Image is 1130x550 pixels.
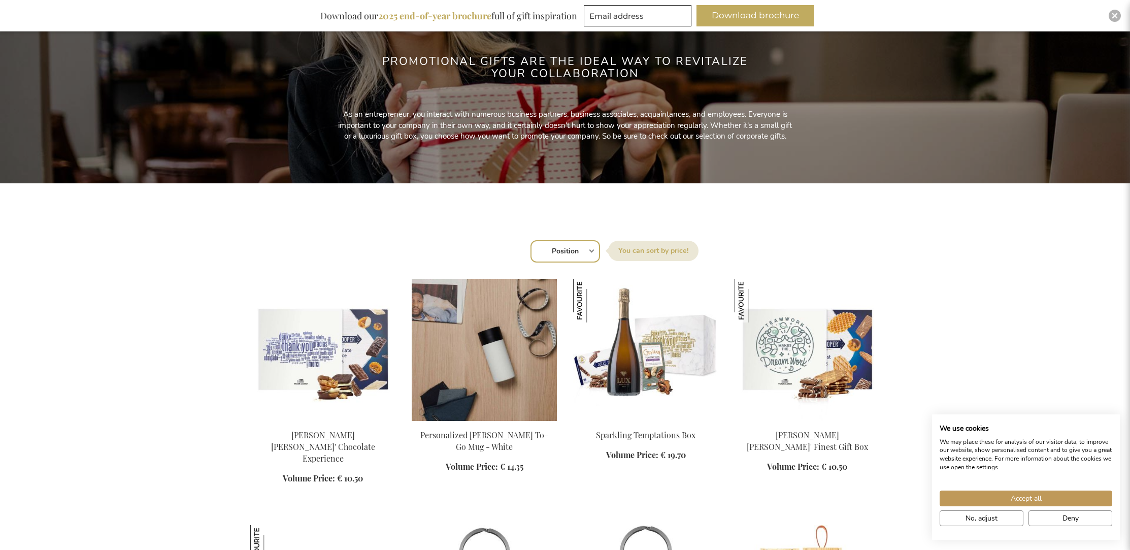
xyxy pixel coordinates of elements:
div: Close [1109,10,1121,22]
img: Personalized Otis Thermo To-Go Mug - White [412,279,557,421]
a: Volume Price: € 10.50 [767,461,847,473]
font: 2025 end-of-year brochure [378,10,491,22]
a: Volume Price: € 10.50 [283,473,363,484]
button: Accept all cookies [940,491,1112,506]
font: € 10.50 [337,473,363,483]
span: No, adjust [966,513,998,524]
a: Volume Price: € 19.70 [606,449,686,461]
img: Sparkling Temptations Bpx [573,279,718,421]
input: Email address [584,5,691,26]
a: Jules Destrooper Jules' Finest Gift Box Jules Destrooper Jules' Finest Gift Box [735,417,880,427]
a: [PERSON_NAME] [PERSON_NAME]' Chocolate Experience [271,430,375,464]
img: Jules Destrooper Jules' Finest Gift Box [735,279,880,421]
button: Adjust cookie preferences [940,510,1023,526]
span: Accept all [1011,493,1042,504]
img: Sparkling Temptations Box [573,279,617,322]
font: Download our [320,10,378,22]
a: Sparkling Temptations Bpx Sparkling Temptations Box [573,417,718,427]
button: Deny all cookies [1028,510,1112,526]
a: [PERSON_NAME] [PERSON_NAME]' Finest Gift Box [747,430,868,452]
font: € 19.70 [660,449,686,460]
img: Close [1112,13,1118,19]
font: Promotional gifts are the ideal way to revitalize your collaboration [382,54,748,81]
font: Volume Price: [283,473,335,483]
font: Volume Price: [767,461,819,472]
font: Download brochure [712,10,799,20]
p: We may place these for analysis of our visitor data, to improve our website, show personalised co... [940,437,1112,471]
a: Jules Destrooper Jules' Chocolate Experience [250,417,395,427]
form: marketing offers and promotions [584,5,694,29]
font: Volume Price: [606,449,658,460]
button: Download brochure [696,5,814,26]
font: full of gift inspiration [491,10,577,22]
a: Sparkling Temptations Box [596,430,695,440]
img: Jules Destrooper Jules' Chocolate Experience [250,279,395,421]
font: As an entrepreneur, you interact with numerous business partners, business associates, acquaintan... [338,109,792,141]
img: Jules Destrooper Jules' Finest Gift Box [735,279,778,322]
h2: We use cookies [940,424,1112,433]
span: Deny [1062,513,1079,524]
font: € 10.50 [821,461,847,472]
